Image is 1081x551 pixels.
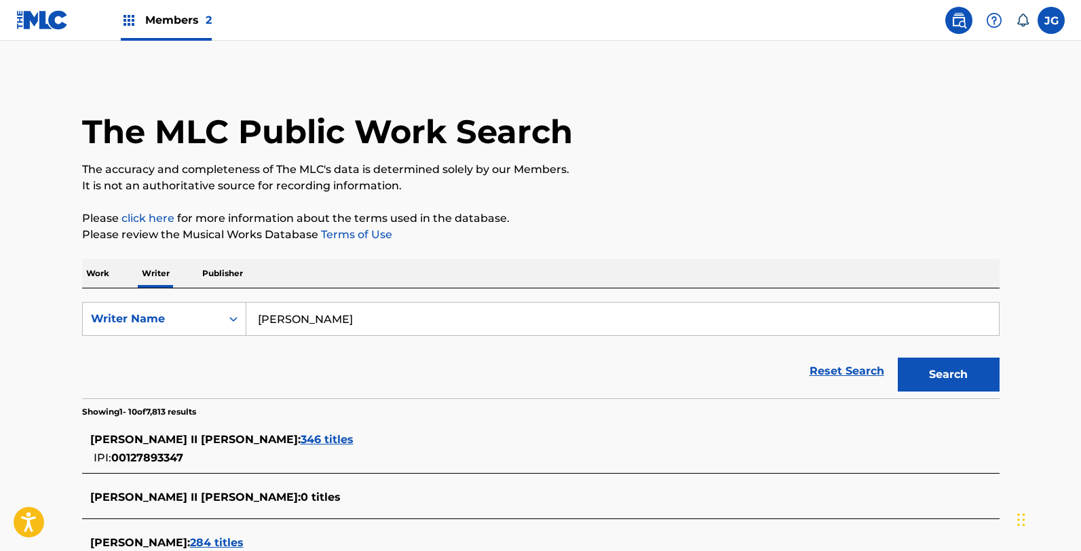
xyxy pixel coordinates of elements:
a: Public Search [945,7,972,34]
img: help [986,12,1002,28]
img: MLC Logo [16,10,69,30]
span: 346 titles [301,433,354,446]
div: Drag [1017,499,1025,540]
a: Terms of Use [318,228,392,241]
p: Showing 1 - 10 of 7,813 results [82,406,196,418]
span: [PERSON_NAME] : [90,536,190,549]
p: Please review the Musical Works Database [82,227,1000,243]
h1: The MLC Public Work Search [82,111,573,152]
span: [PERSON_NAME] II [PERSON_NAME] : [90,433,301,446]
form: Search Form [82,302,1000,398]
p: Work [82,259,113,288]
iframe: Resource Center [1043,353,1081,462]
p: The accuracy and completeness of The MLC's data is determined solely by our Members. [82,161,1000,178]
iframe: Chat Widget [1013,486,1081,551]
span: 2 [206,14,212,26]
div: User Menu [1038,7,1065,34]
span: Members [145,12,212,28]
p: Please for more information about the terms used in the database. [82,210,1000,227]
p: Publisher [198,259,247,288]
div: Writer Name [91,311,213,327]
span: IPI: [94,451,111,464]
img: search [951,12,967,28]
a: click here [121,212,174,225]
span: [PERSON_NAME] II [PERSON_NAME] : [90,491,301,503]
span: 0 titles [301,491,341,503]
span: 284 titles [190,536,244,549]
span: 00127893347 [111,451,183,464]
div: Help [981,7,1008,34]
img: Top Rightsholders [121,12,137,28]
div: Notifications [1016,14,1029,27]
p: Writer [138,259,174,288]
button: Search [898,358,1000,392]
p: It is not an authoritative source for recording information. [82,178,1000,194]
a: Reset Search [803,356,891,386]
